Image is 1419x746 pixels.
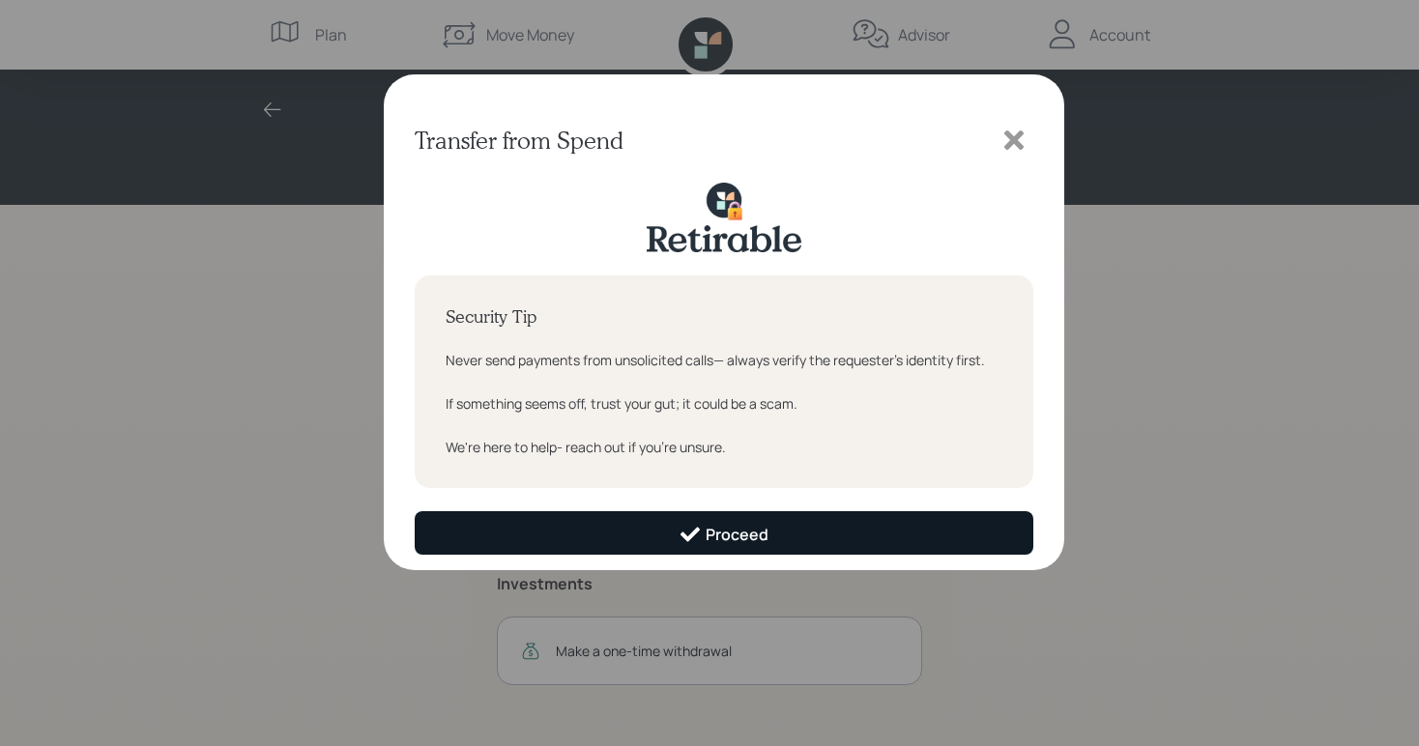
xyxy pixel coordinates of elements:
[446,437,1002,457] div: We're here to help- reach out if you're unsure.
[415,127,623,155] h3: Transfer from Spend
[446,350,1002,370] div: Never send payments from unsolicited calls— always verify the requester's identity first.
[446,393,1002,414] div: If something seems off, trust your gut; it could be a scam.
[679,523,768,546] div: Proceed
[446,306,1002,328] h4: Security Tip
[415,511,1033,555] button: Proceed
[647,183,801,252] img: retirable-security-lock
